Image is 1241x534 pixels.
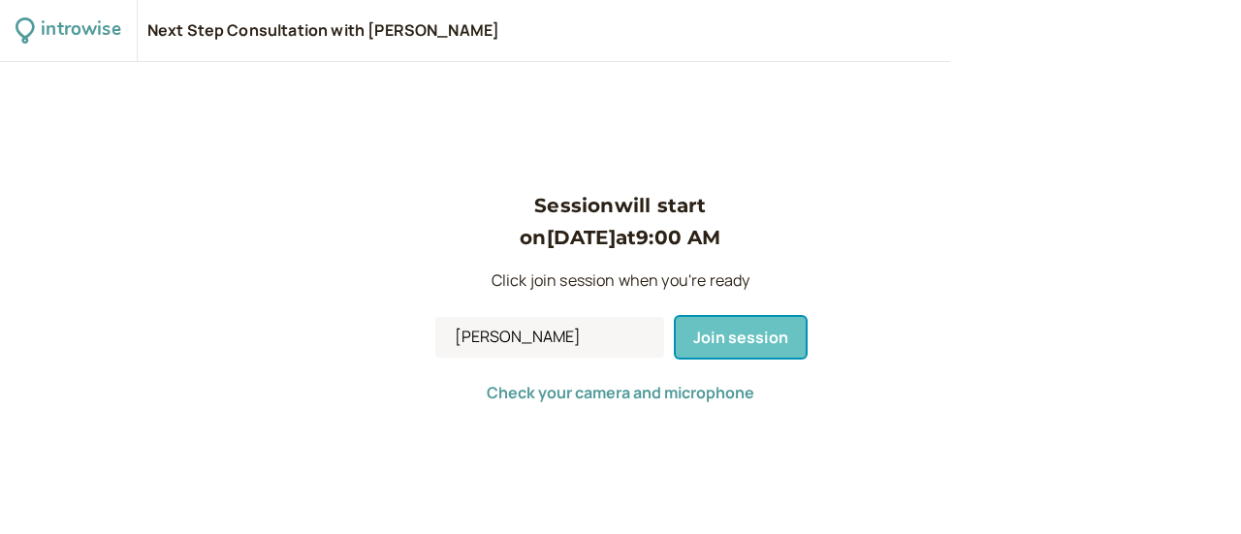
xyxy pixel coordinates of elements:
span: Check your camera and microphone [487,382,754,403]
span: Join session [693,327,788,348]
div: introwise [41,16,120,46]
button: Join session [676,317,806,358]
input: Your Name [435,317,664,358]
h3: Session will start on [DATE] at 9:00 AM [435,190,806,253]
button: Check your camera and microphone [487,384,754,401]
p: Click join session when you're ready [435,268,806,294]
div: Next Step Consultation with [PERSON_NAME] [147,20,500,42]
